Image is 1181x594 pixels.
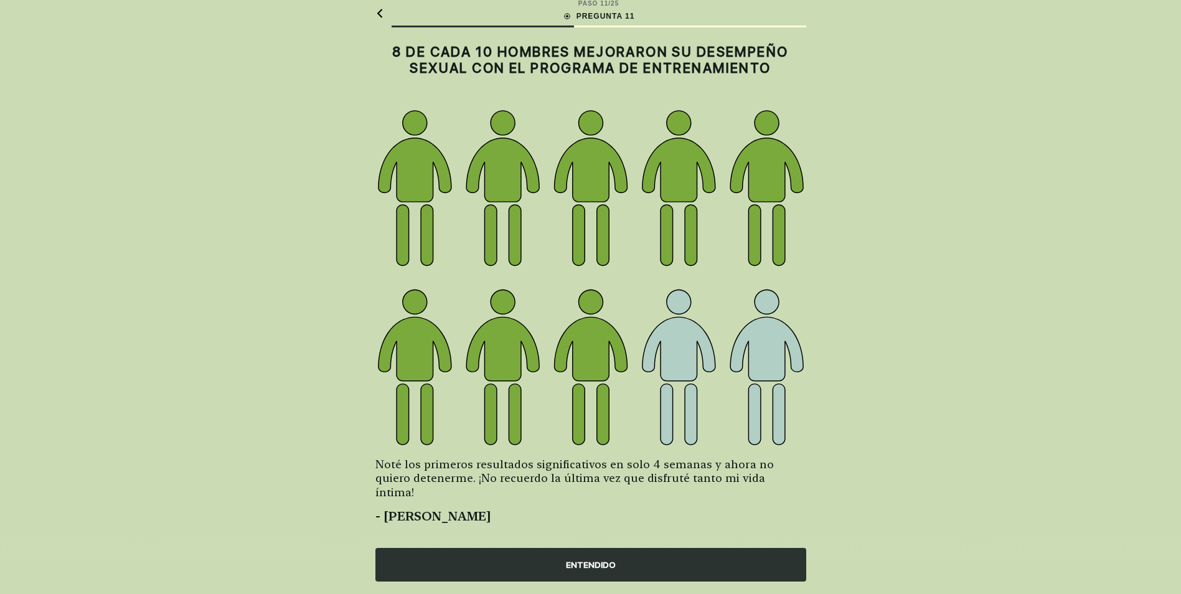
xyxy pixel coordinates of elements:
div: PREGUNTA 11 [563,11,635,22]
h2: 8 DE CADA 10 HOMBRES MEJORARON SU DESEMPEÑO SEXUAL CON EL PROGRAMA DE ENTRENAMIENTO [375,44,806,77]
div: ENTENDIDO [375,548,806,582]
span: Noté los primeros resultados significativos en solo 4 semanas y ahora no quiero detenerme. ¡No re... [375,458,806,500]
img: text [375,108,806,448]
b: - [PERSON_NAME] [375,508,491,524]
